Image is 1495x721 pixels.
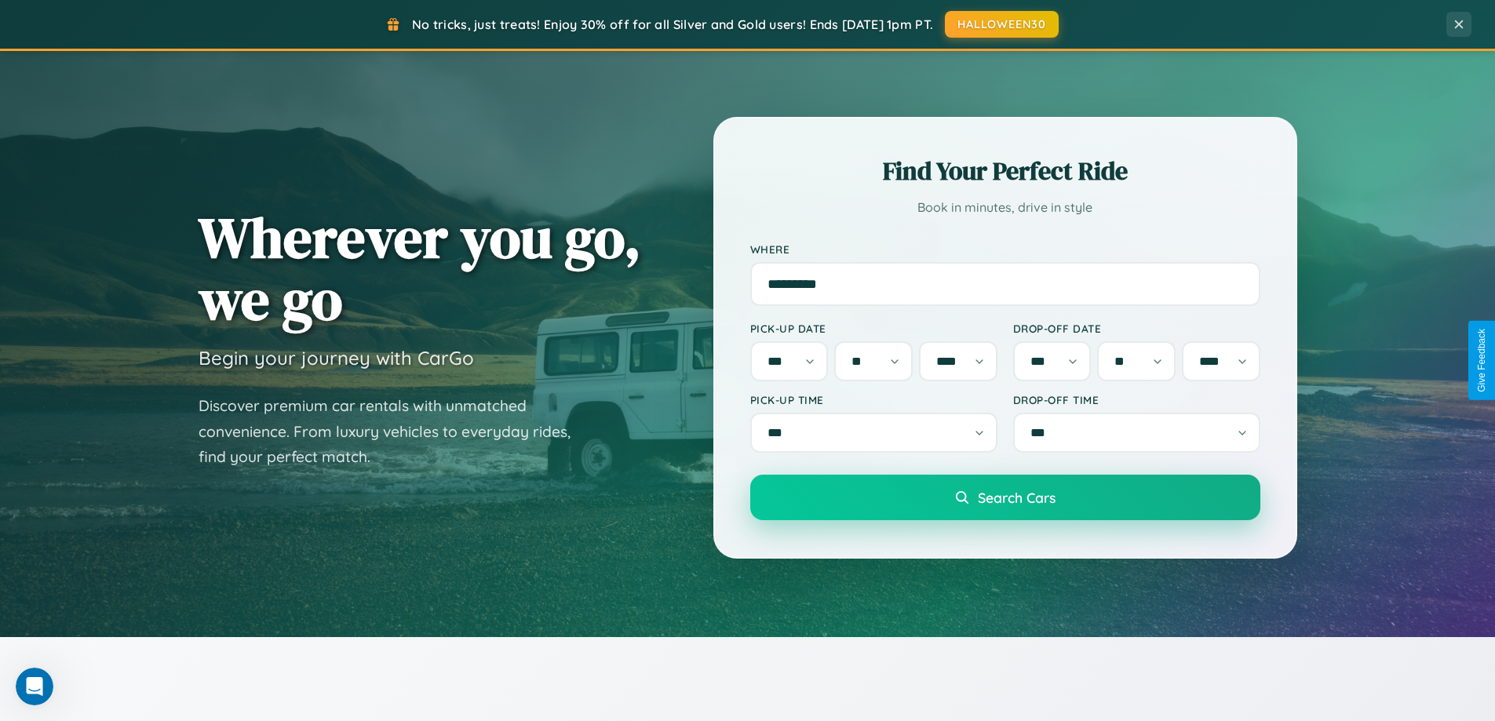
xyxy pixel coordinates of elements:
[199,346,474,370] h3: Begin your journey with CarGo
[750,475,1260,520] button: Search Cars
[750,196,1260,219] p: Book in minutes, drive in style
[750,242,1260,256] label: Where
[978,489,1056,506] span: Search Cars
[1476,329,1487,392] div: Give Feedback
[199,393,591,470] p: Discover premium car rentals with unmatched convenience. From luxury vehicles to everyday rides, ...
[750,154,1260,188] h2: Find Your Perfect Ride
[750,322,997,335] label: Pick-up Date
[1013,322,1260,335] label: Drop-off Date
[945,11,1059,38] button: HALLOWEEN30
[16,668,53,705] iframe: Intercom live chat
[199,206,641,330] h1: Wherever you go, we go
[412,16,933,32] span: No tricks, just treats! Enjoy 30% off for all Silver and Gold users! Ends [DATE] 1pm PT.
[750,393,997,406] label: Pick-up Time
[1013,393,1260,406] label: Drop-off Time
